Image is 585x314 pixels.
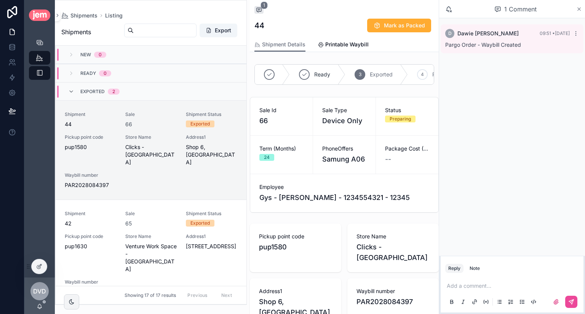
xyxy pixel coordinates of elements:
[259,116,304,126] span: 66
[259,183,429,191] span: Employee
[104,70,107,76] div: 0
[322,116,366,126] span: Device Only
[125,211,177,217] span: Sale
[314,71,330,78] span: Ready
[33,287,46,296] span: Dvd
[80,70,96,76] span: Ready
[390,116,411,122] div: Preparing
[385,106,429,114] span: Status
[186,134,237,140] span: Address1
[186,111,237,117] span: Shipment Status
[65,143,116,151] span: pup1580
[359,71,361,78] span: 3
[264,154,270,161] div: 24
[200,24,237,37] button: Export
[65,172,116,178] span: Waybill number
[504,5,537,14] span: 1 Comment
[65,111,116,117] span: Shipment
[384,22,425,29] span: Mark as Packed
[261,2,268,9] span: 1
[65,233,116,239] span: Pickup point code
[356,297,430,307] span: PAR2028084397
[186,143,237,166] span: Shop 6, [GEOGRAPHIC_DATA]
[259,106,304,114] span: Sale Id
[186,243,237,250] span: [STREET_ADDRESS]
[112,89,115,95] div: 2
[125,233,177,239] span: Store Name
[370,71,393,78] span: Exported
[259,145,304,152] span: Term (Months)
[190,220,210,227] div: Exported
[322,106,366,114] span: Sale Type
[356,233,430,240] span: Store Name
[125,111,177,117] span: Sale
[125,243,177,273] span: Venture Work Space - [GEOGRAPHIC_DATA]
[125,220,132,227] a: 65
[125,292,176,298] span: Showing 17 of 17 results
[125,134,177,140] span: Store Name
[65,279,116,285] span: Waybill number
[259,233,332,240] span: Pickup point code
[70,12,97,19] span: Shipments
[467,264,483,273] button: Note
[318,38,369,53] a: Printable Waybill
[470,265,480,271] div: Note
[65,211,116,217] span: Shipment
[445,41,521,48] span: Pargo Order - Waybill Created
[65,243,116,250] span: pup1630
[262,41,305,48] span: Shipment Details
[65,134,116,140] span: Pickup point code
[325,41,369,48] span: Printable Waybill
[186,233,237,239] span: Address1
[367,19,431,32] button: Mark as Packed
[105,12,123,19] a: Listing
[65,121,116,128] span: 44
[125,143,177,166] span: Clicks - [GEOGRAPHIC_DATA]
[259,242,332,252] span: pup1580
[385,145,429,152] span: Package Cost (Ex Vat)
[432,71,451,78] span: Packed
[186,211,237,217] span: Shipment Status
[421,71,424,78] span: 4
[56,200,246,306] a: Shipment42Sale65Shipment StatusExportedPickup point codepup1630Store NameVenture Work Space - [GE...
[80,89,105,95] span: Exported
[29,10,50,21] img: App logo
[356,287,430,295] span: Waybill number
[457,30,519,37] span: Dawie [PERSON_NAME]
[56,100,246,200] a: Shipment44Sale66Shipment StatusExportedPickup point codepup1580Store NameClicks - [GEOGRAPHIC_DAT...
[61,12,97,19] a: Shipments
[99,52,102,58] div: 0
[254,6,264,15] button: 1
[322,145,366,152] span: PhoneOffers
[61,27,91,36] span: Shipments
[80,52,91,58] span: New
[190,121,210,127] div: Exported
[259,192,410,203] span: Gys - [PERSON_NAME] - 1234554321 - 12345
[65,220,116,227] span: 42
[254,38,305,52] a: Shipment Details
[125,121,132,128] a: 66
[322,154,365,165] span: Samung A06
[385,154,391,165] span: --
[24,30,55,90] div: scrollable content
[65,181,116,189] span: PAR2028084397
[540,30,570,36] span: 09:51 • [DATE]
[356,242,430,263] span: Clicks - [GEOGRAPHIC_DATA]
[254,20,264,31] h1: 44
[448,30,452,36] span: D
[445,264,464,273] button: Reply
[259,287,332,295] span: Address1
